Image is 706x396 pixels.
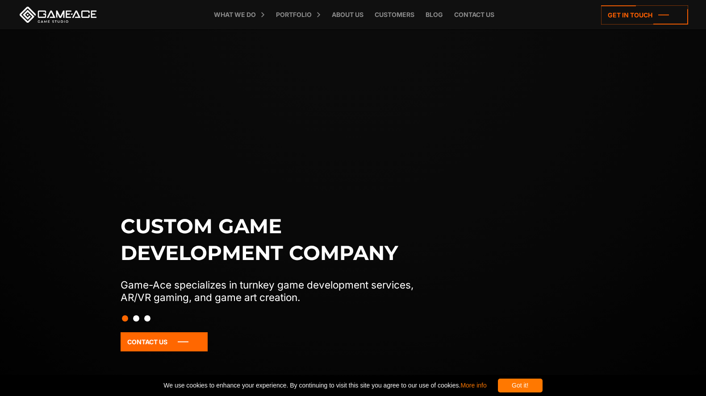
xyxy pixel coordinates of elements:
[460,382,486,389] a: More info
[133,311,139,326] button: Slide 2
[498,379,543,392] div: Got it!
[144,311,150,326] button: Slide 3
[121,332,208,351] a: Contact Us
[121,213,432,266] h1: Custom game development company
[163,379,486,392] span: We use cookies to enhance your experience. By continuing to visit this site you agree to our use ...
[601,5,688,25] a: Get in touch
[121,279,432,304] p: Game-Ace specializes in turnkey game development services, AR/VR gaming, and game art creation.
[122,311,128,326] button: Slide 1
